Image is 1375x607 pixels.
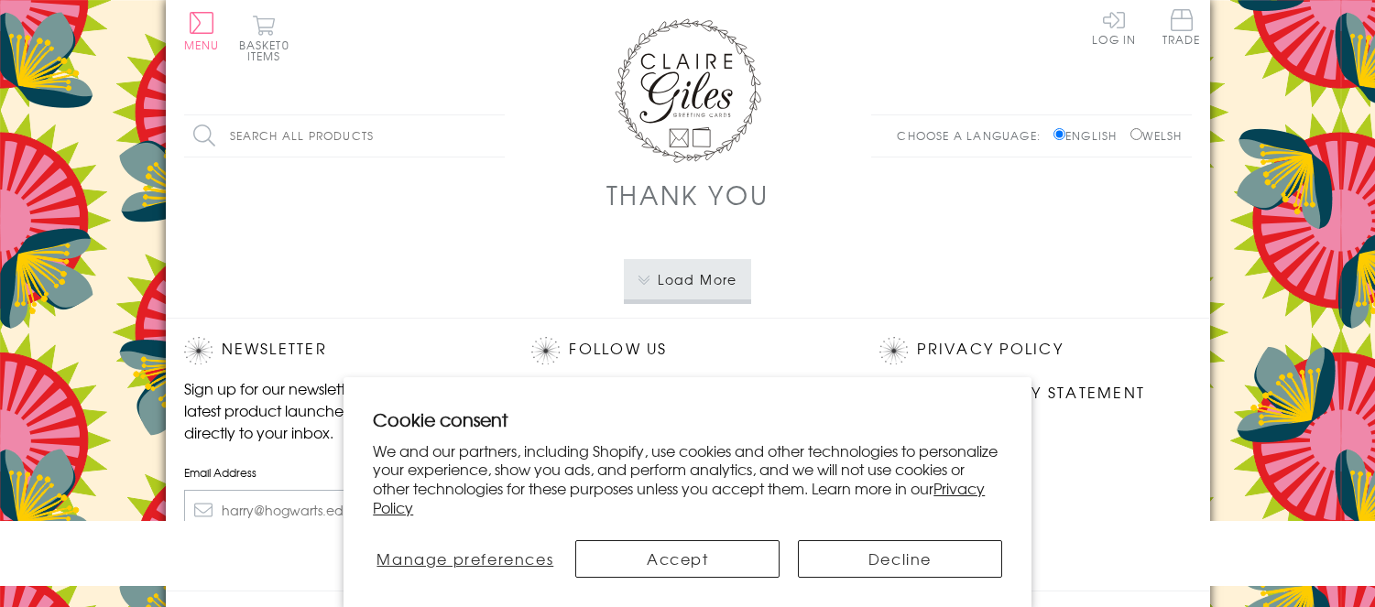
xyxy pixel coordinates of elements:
[373,477,985,518] a: Privacy Policy
[184,37,220,53] span: Menu
[1130,127,1183,144] label: Welsh
[1092,9,1136,45] a: Log In
[184,464,496,481] label: Email Address
[486,115,505,157] input: Search
[373,441,1002,517] p: We and our partners, including Shopify, use cookies and other technologies to personalize your ex...
[575,540,780,578] button: Accept
[606,176,769,213] h1: Thank You
[917,337,1063,362] a: Privacy Policy
[615,18,761,163] img: Claire Giles Greetings Cards
[1053,128,1065,140] input: English
[531,337,843,364] h2: Follow Us
[184,337,496,364] h2: Newsletter
[184,377,496,443] p: Sign up for our newsletter to receive the latest product launches, news and offers directly to yo...
[798,540,1002,578] button: Decline
[184,12,220,50] button: Menu
[897,127,1050,144] p: Choose a language:
[624,259,751,299] button: Load More
[376,547,553,569] span: Manage preferences
[1162,9,1201,45] span: Trade
[1053,127,1126,144] label: English
[239,15,289,61] button: Basket0 items
[184,115,505,157] input: Search all products
[247,37,289,64] span: 0 items
[1130,128,1142,140] input: Welsh
[373,406,1002,432] h2: Cookie consent
[373,540,557,578] button: Manage preferences
[1162,9,1201,49] a: Trade
[184,490,496,531] input: harry@hogwarts.edu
